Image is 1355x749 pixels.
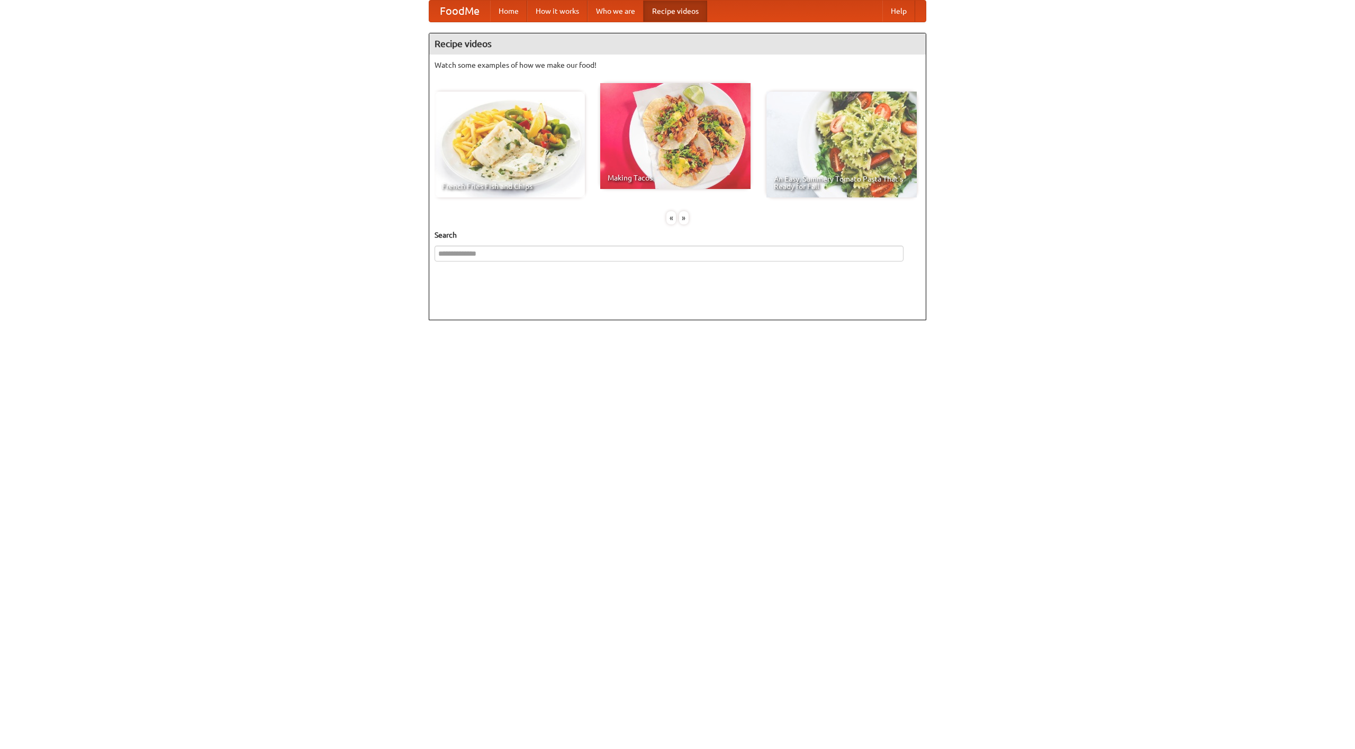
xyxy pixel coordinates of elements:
[882,1,915,22] a: Help
[608,174,743,182] span: Making Tacos
[774,175,909,190] span: An Easy, Summery Tomato Pasta That's Ready for Fall
[644,1,707,22] a: Recipe videos
[442,183,577,190] span: French Fries Fish and Chips
[600,83,751,189] a: Making Tacos
[588,1,644,22] a: Who we are
[435,92,585,197] a: French Fries Fish and Chips
[527,1,588,22] a: How it works
[435,60,920,70] p: Watch some examples of how we make our food!
[435,230,920,240] h5: Search
[429,1,490,22] a: FoodMe
[490,1,527,22] a: Home
[429,33,926,55] h4: Recipe videos
[766,92,917,197] a: An Easy, Summery Tomato Pasta That's Ready for Fall
[679,211,689,224] div: »
[666,211,676,224] div: «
